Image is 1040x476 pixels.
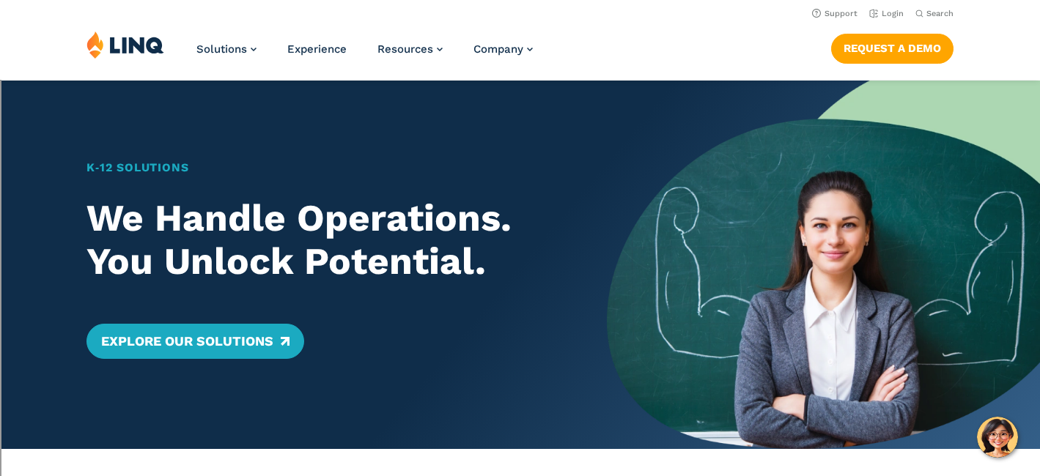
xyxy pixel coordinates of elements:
[812,9,858,18] a: Support
[86,31,164,59] img: LINQ | K‑12 Software
[926,9,954,18] span: Search
[287,42,347,56] a: Experience
[196,42,247,56] span: Solutions
[831,31,954,63] nav: Button Navigation
[377,42,443,56] a: Resources
[196,31,533,79] nav: Primary Navigation
[196,42,257,56] a: Solutions
[869,9,904,18] a: Login
[977,417,1018,458] button: Hello, have a question? Let’s chat.
[473,42,523,56] span: Company
[915,8,954,19] button: Open Search Bar
[473,42,533,56] a: Company
[831,34,954,63] a: Request a Demo
[377,42,433,56] span: Resources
